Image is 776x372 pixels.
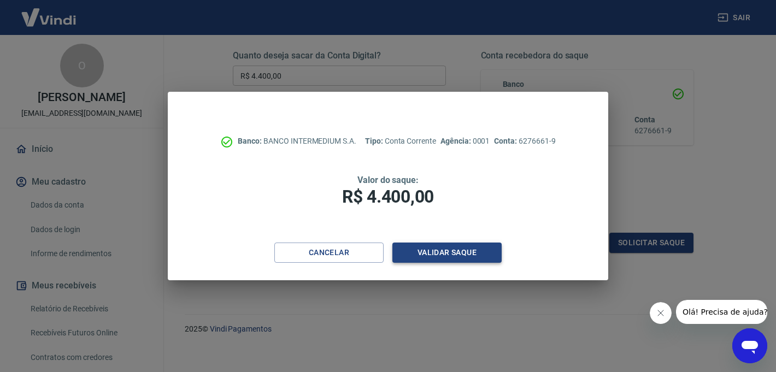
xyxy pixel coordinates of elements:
iframe: Fechar mensagem [650,302,672,324]
span: Olá! Precisa de ajuda? [7,8,92,16]
button: Cancelar [274,243,384,263]
iframe: Botão para abrir a janela de mensagens [732,328,767,363]
span: R$ 4.400,00 [342,186,434,207]
p: 6276661-9 [494,135,555,147]
span: Tipo: [365,137,385,145]
span: Banco: [238,137,263,145]
span: Agência: [440,137,473,145]
iframe: Mensagem da empresa [676,300,767,324]
span: Conta: [494,137,519,145]
button: Validar saque [392,243,502,263]
p: Conta Corrente [365,135,436,147]
p: 0001 [440,135,490,147]
p: BANCO INTERMEDIUM S.A. [238,135,356,147]
span: Valor do saque: [357,175,419,185]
